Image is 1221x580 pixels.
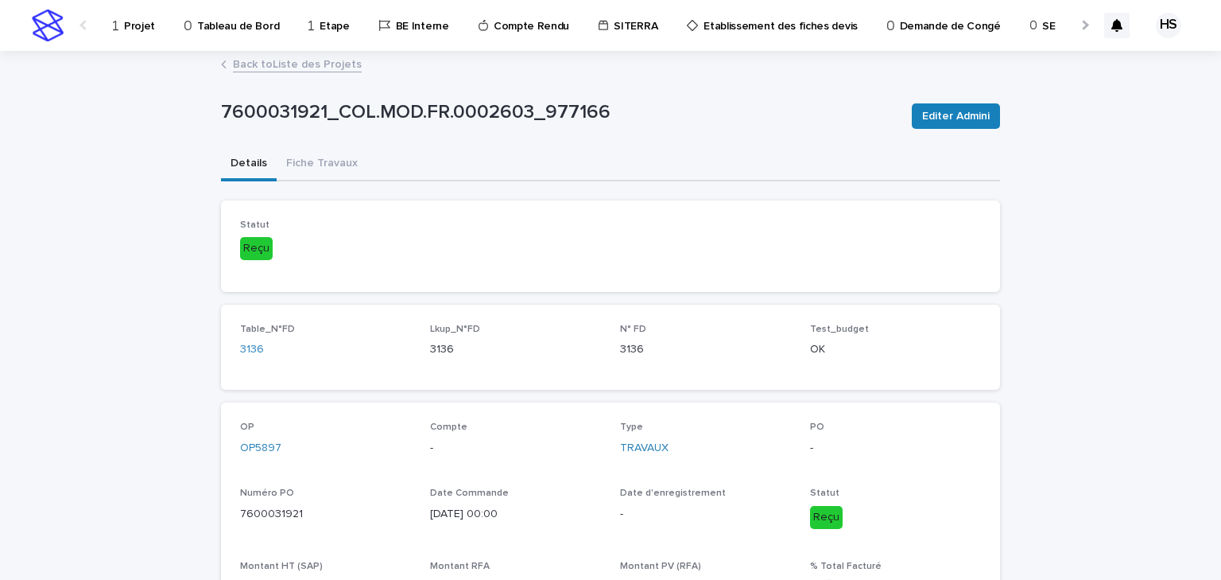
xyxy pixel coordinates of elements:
div: - [430,440,601,457]
a: OP5897 [240,440,281,457]
p: 7600031921_COL.MOD.FR.0002603_977166 [221,101,899,124]
span: Date Commande [430,489,509,498]
p: 7600031921 [240,506,411,523]
span: Lkup_N°FD [430,325,480,334]
span: Montant PV (RFA) [620,562,701,571]
div: HS [1156,13,1181,38]
span: Editer Admini [922,108,990,124]
span: Statut [810,489,839,498]
span: N° FD [620,325,646,334]
span: Compte [430,422,467,432]
p: - [810,440,981,457]
span: % Total Facturé [810,562,882,571]
button: Editer Admini [912,103,1000,129]
span: Statut [240,220,269,230]
span: OP [240,422,254,432]
p: 3136 [620,341,791,358]
div: Reçu [240,237,273,260]
span: Table_N°FD [240,325,295,334]
span: Montant HT (SAP) [240,562,323,571]
a: 3136 [240,341,264,358]
img: stacker-logo-s-only.png [32,10,64,41]
span: Montant RFA [430,562,490,571]
span: Numéro PO [240,489,294,498]
a: TRAVAUX [620,440,669,457]
span: PO [810,422,824,432]
p: OK [810,341,981,358]
p: 3136 [430,341,601,358]
span: Date d'enregistrement [620,489,726,498]
span: Test_budget [810,325,869,334]
a: Back toListe des Projets [233,54,362,72]
div: Reçu [810,506,843,529]
button: Details [221,148,277,181]
p: - [620,506,791,523]
p: [DATE] 00:00 [430,506,601,523]
span: Type [620,422,643,432]
button: Fiche Travaux [277,148,367,181]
